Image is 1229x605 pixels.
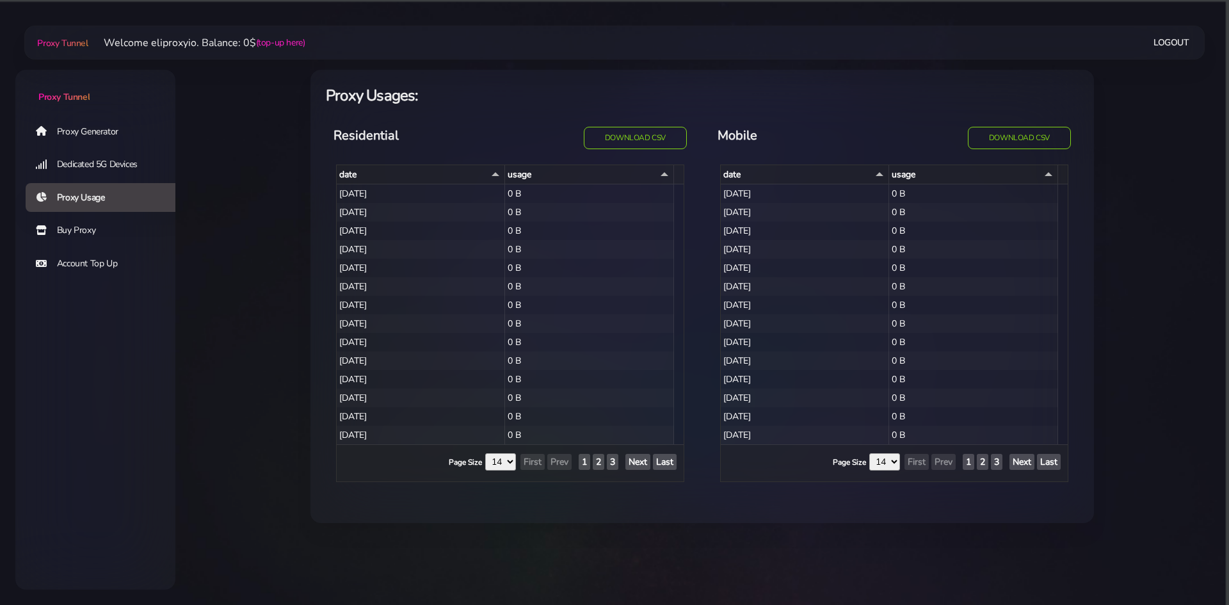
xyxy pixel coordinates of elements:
div: 0 B [889,222,1058,240]
div: [DATE] [721,296,889,314]
div: 0 B [505,370,674,389]
div: 0 B [889,240,1058,259]
a: Buy Proxy [26,216,186,245]
button: Show Page 2 [593,454,604,470]
div: [DATE] [337,203,505,222]
div: [DATE] [337,296,505,314]
div: 0 B [505,333,674,351]
div: 0 B [889,351,1058,370]
div: [DATE] [721,184,889,203]
div: 0 B [889,296,1058,314]
div: [DATE] [721,407,889,426]
div: 0 B [505,277,674,296]
span: Proxy Tunnel [38,91,90,103]
div: 0 B [889,426,1058,444]
div: [DATE] [721,370,889,389]
div: [DATE] [337,222,505,240]
div: 0 B [505,203,674,222]
a: Dedicated 5G Devices [26,150,186,179]
div: 0 B [505,351,674,370]
button: Show Page 1 [579,454,590,470]
button: First Page [904,454,929,470]
div: 0 B [505,222,674,240]
div: usage [508,168,671,181]
h5: Residential [333,127,502,145]
div: [DATE] [337,277,505,296]
div: 0 B [889,277,1058,296]
div: [DATE] [337,370,505,389]
div: [DATE] [337,184,505,203]
button: First Page [520,454,545,470]
div: [DATE] [721,351,889,370]
div: [DATE] [721,222,889,240]
div: [DATE] [337,314,505,333]
button: Last Page [653,454,677,470]
div: 0 B [505,296,674,314]
div: 0 B [889,407,1058,426]
div: 0 B [505,240,674,259]
div: [DATE] [721,240,889,259]
h5: Mobile [718,127,887,145]
button: Show Page 1 [963,454,974,470]
div: 0 B [889,184,1058,203]
a: Proxy Tunnel [15,70,175,104]
button: Show Page 3 [991,454,1002,470]
button: Download CSV [584,127,687,149]
a: Account Top Up [26,249,186,278]
button: Prev Page [547,454,572,470]
button: Next Page [625,454,650,470]
div: 0 B [505,259,674,277]
button: Show Page 3 [607,454,618,470]
a: Logout [1153,31,1189,54]
div: [DATE] [721,333,889,351]
li: Welcome eliproxyio. Balance: 0$ [88,35,305,51]
div: [DATE] [337,240,505,259]
button: Prev Page [931,454,956,470]
select: Page Size [869,453,900,471]
div: [DATE] [721,426,889,444]
div: date [339,168,502,181]
a: Proxy Generator [26,117,186,146]
div: [DATE] [721,389,889,407]
button: Next Page [1009,454,1034,470]
div: 0 B [889,203,1058,222]
div: [DATE] [337,426,505,444]
select: Page Size [485,453,516,471]
div: 0 B [505,184,674,203]
div: 0 B [505,407,674,426]
div: [DATE] [337,259,505,277]
div: 0 B [889,333,1058,351]
a: (top-up here) [256,36,305,49]
div: 0 B [889,370,1058,389]
button: Show Page 2 [977,454,988,470]
div: 0 B [889,259,1058,277]
a: Proxy Usage [26,183,186,213]
div: [DATE] [337,351,505,370]
div: [DATE] [337,407,505,426]
button: Download CSV [968,127,1071,149]
a: Proxy Tunnel [35,33,88,53]
div: 0 B [505,426,674,444]
div: [DATE] [721,277,889,296]
div: usage [892,168,1055,181]
button: Last Page [1037,454,1061,470]
div: [DATE] [721,259,889,277]
h4: Proxy Usages: [326,85,1079,106]
div: [DATE] [337,333,505,351]
div: [DATE] [721,314,889,333]
div: 0 B [889,314,1058,333]
div: 0 B [505,314,674,333]
div: date [723,168,886,181]
div: 0 B [505,389,674,407]
div: [DATE] [721,203,889,222]
label: Page Size [833,456,866,468]
label: Page Size [449,456,482,468]
div: 0 B [889,389,1058,407]
div: [DATE] [337,389,505,407]
span: Proxy Tunnel [37,37,88,49]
